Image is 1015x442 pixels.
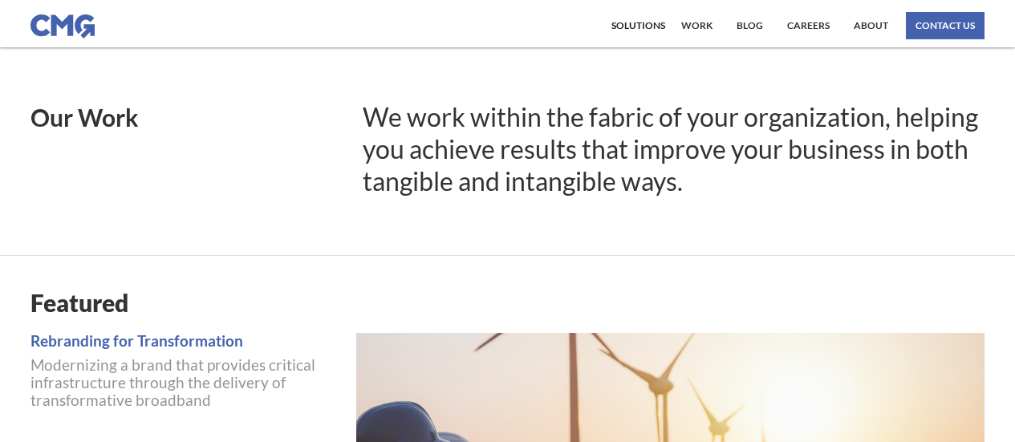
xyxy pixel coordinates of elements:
a: Rebranding for Transformation [30,333,340,348]
a: Blog [733,12,767,39]
h1: We work within the fabric of your organization, helping you achieve results that improve your bus... [363,101,985,197]
div: contact us [916,21,975,30]
a: work [677,12,717,39]
h1: Featured [30,288,985,317]
a: About [850,12,892,39]
div: Solutions [611,21,665,30]
a: Careers [783,12,834,39]
p: Modernizing a brand that provides critical infrastructure through the delivery of transformative ... [30,356,340,409]
img: CMG logo in blue. [30,14,95,39]
h1: Our Work [30,105,342,129]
